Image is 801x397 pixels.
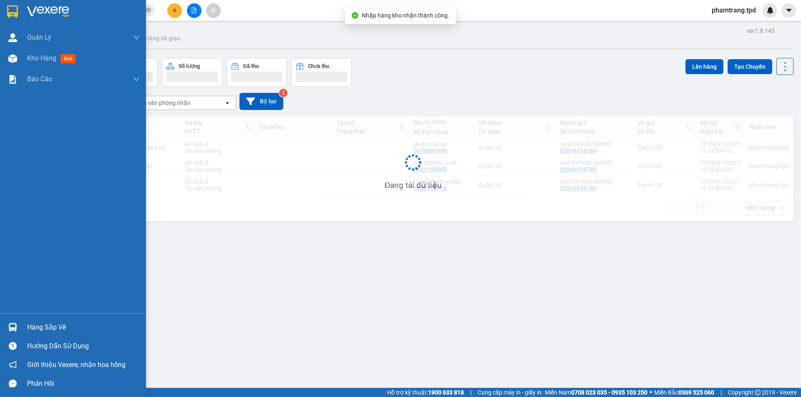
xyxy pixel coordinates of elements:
div: Chưa thu [308,63,329,69]
span: Nhận: [80,8,100,17]
button: Lên hàng [685,59,723,74]
div: ver 1.8.143 [747,26,775,35]
span: close-circle [146,7,151,15]
div: Phản hồi [27,377,140,390]
span: file-add [191,7,197,13]
span: aim [210,7,216,13]
span: plus [172,7,178,13]
span: | [470,388,471,397]
span: Gửi: [7,8,20,17]
span: | [720,388,722,397]
span: phamtrang.tpd [705,5,763,15]
button: plus [167,3,182,18]
button: Bộ lọc [239,93,283,110]
strong: 1900 633 818 [428,389,464,396]
strong: 0369 525 060 [678,389,714,396]
img: icon-new-feature [766,7,774,14]
button: aim [206,3,221,18]
span: close-circle [146,7,151,12]
span: Cung cấp máy in - giấy in: [478,388,543,397]
sup: 2 [279,89,287,97]
button: file-add [187,3,202,18]
span: caret-down [785,7,793,14]
span: Giới thiệu Vexere, nhận hoa hồng [27,360,126,370]
div: Trạm 128 [7,7,74,17]
button: Hàng đã giao [139,28,187,48]
span: question-circle [9,342,17,350]
img: warehouse-icon [8,54,17,63]
span: down [133,76,140,82]
span: Kho hàng [27,54,56,62]
span: Miền Nam [545,388,647,397]
button: Chưa thu [291,58,352,87]
span: Báo cáo [27,74,52,84]
img: warehouse-icon [8,33,17,42]
span: copyright [755,390,761,395]
div: Số lượng [179,63,200,69]
div: Hướng dẫn sử dụng [27,340,140,352]
span: check-circle [352,12,358,19]
span: ⚪️ [650,391,652,394]
button: Tạo Chuyến [728,59,772,74]
button: Số lượng [162,58,222,87]
div: pk dental lab [80,17,140,27]
img: warehouse-icon [8,323,17,332]
svg: open [224,100,231,106]
div: 40.000 [6,54,75,64]
div: nk [PERSON_NAME] [7,17,74,37]
div: Chọn văn phòng nhận [133,99,191,107]
span: Hỗ trợ kỹ thuật: [387,388,464,397]
span: Quản Lý [27,32,51,42]
span: notification [9,361,17,369]
span: mới [60,54,76,63]
div: 051186000043 [80,39,140,49]
span: down [133,34,140,41]
div: Hàng sắp về [27,321,140,334]
button: caret-down [781,3,796,18]
span: Miền Bắc [654,388,714,397]
strong: 0708 023 035 - 0935 103 250 [571,389,647,396]
div: Đang tải dữ liệu [385,179,442,192]
span: CR : [6,55,19,63]
button: Đã thu [227,58,287,87]
div: Quận 10 [80,7,140,17]
div: Đã thu [243,63,259,69]
img: logo-vxr [7,5,18,18]
span: Nhập hàng kho nhận thành công. [362,12,449,19]
img: solution-icon [8,75,17,84]
span: message [9,380,17,387]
